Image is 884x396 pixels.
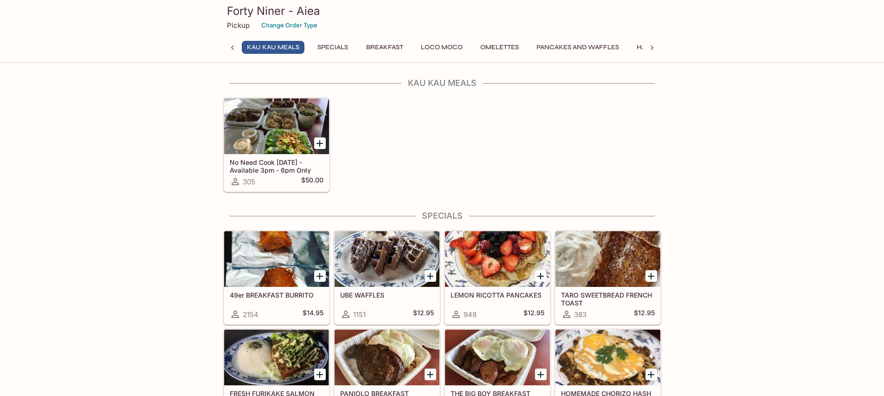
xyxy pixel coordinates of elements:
button: Omelettes [475,41,524,54]
button: Pancakes and Waffles [531,41,624,54]
span: 305 [243,177,255,186]
h4: Specials [223,211,661,221]
a: No Need Cook [DATE] - Available 3pm - 6pm Only305$50.00 [224,98,329,192]
button: Loco Moco [416,41,468,54]
h5: LEMON RICOTTA PANCAKES [451,291,544,299]
h5: $14.95 [303,309,323,320]
div: LEMON RICOTTA PANCAKES [445,231,550,287]
div: FRESH FURIKAKE SALMON [224,330,329,385]
p: Pickup [227,21,250,30]
h5: $12.95 [413,309,434,320]
button: Add No Need Cook Today - Available 3pm - 6pm Only [314,137,326,149]
span: 1151 [353,310,366,319]
a: 49er BREAKFAST BURRITO2154$14.95 [224,231,329,325]
h5: $12.95 [523,309,544,320]
button: Change Order Type [257,18,322,32]
button: Kau Kau Meals [242,41,304,54]
button: Add FRESH FURIKAKE SALMON [314,369,326,380]
h5: $50.00 [301,176,323,187]
h5: UBE WAFFLES [340,291,434,299]
button: Add 49er BREAKFAST BURRITO [314,270,326,282]
h5: TARO SWEETBREAD FRENCH TOAST [561,291,655,306]
h4: Kau Kau Meals [223,78,661,88]
div: UBE WAFFLES [335,231,439,287]
div: No Need Cook Today - Available 3pm - 6pm Only [224,98,329,154]
button: Add THE BIG BOY BREAKFAST [535,369,547,380]
button: Breakfast [361,41,408,54]
button: Add UBE WAFFLES [425,270,436,282]
h3: Forty Niner - Aiea [227,4,658,18]
div: HOMEMADE CHORIZO HASH & EGG [555,330,660,385]
div: PANIOLO BREAKFAST [335,330,439,385]
span: 2154 [243,310,258,319]
button: Add TARO SWEETBREAD FRENCH TOAST [645,270,657,282]
h5: 49er BREAKFAST BURRITO [230,291,323,299]
button: Add HOMEMADE CHORIZO HASH & EGG [645,369,657,380]
button: Specials [312,41,354,54]
h5: No Need Cook [DATE] - Available 3pm - 6pm Only [230,158,323,174]
span: 948 [464,310,477,319]
div: 49er BREAKFAST BURRITO [224,231,329,287]
a: TARO SWEETBREAD FRENCH TOAST383$12.95 [555,231,661,325]
a: LEMON RICOTTA PANCAKES948$12.95 [445,231,550,325]
div: TARO SWEETBREAD FRENCH TOAST [555,231,660,287]
h5: $12.95 [634,309,655,320]
div: THE BIG BOY BREAKFAST [445,330,550,385]
button: Hawaiian Style French Toast [632,41,746,54]
button: Add LEMON RICOTTA PANCAKES [535,270,547,282]
button: Add PANIOLO BREAKFAST [425,369,436,380]
a: UBE WAFFLES1151$12.95 [334,231,440,325]
span: 383 [574,310,587,319]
